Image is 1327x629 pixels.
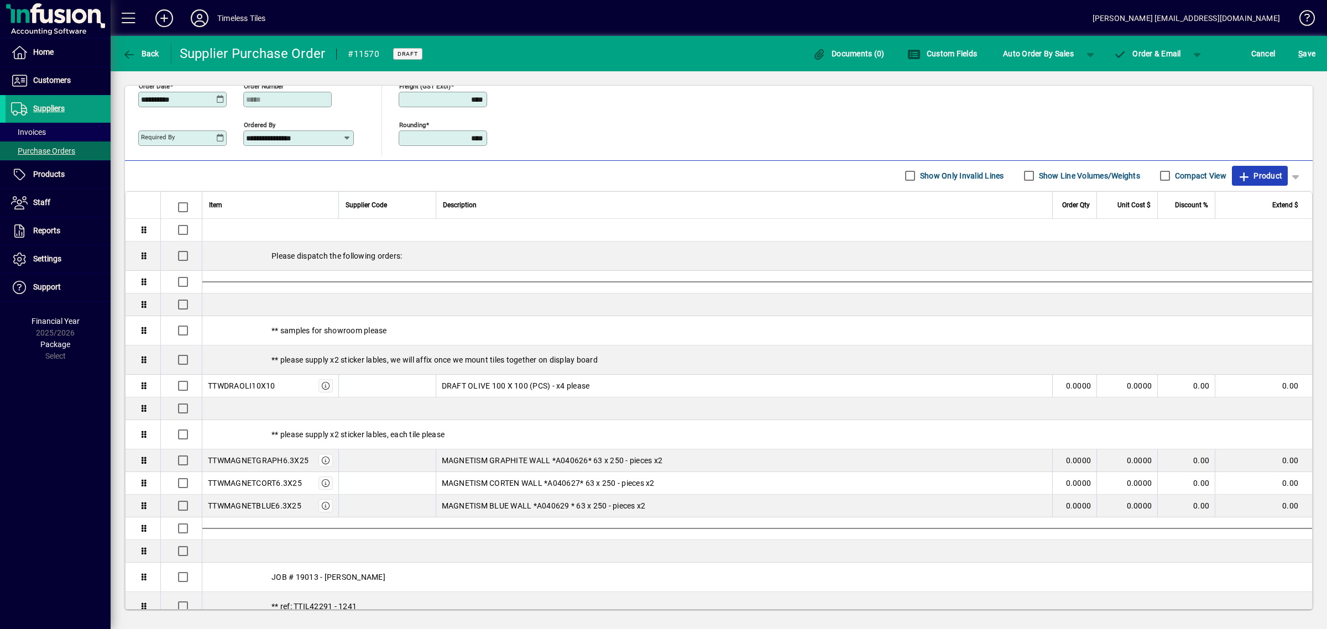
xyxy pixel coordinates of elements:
span: Back [122,49,159,58]
span: Invoices [11,128,46,137]
div: ** samples for showroom please [202,316,1312,345]
span: Support [33,282,61,291]
td: 0.00 [1157,375,1215,397]
span: Supplier Code [346,199,387,211]
td: 0.00 [1215,449,1312,472]
span: Home [33,48,54,56]
span: Cancel [1251,45,1276,62]
div: JOB # 19013 - [PERSON_NAME] [202,563,1312,591]
span: Order Qty [1062,199,1090,211]
span: Staff [33,198,50,207]
a: Support [6,274,111,301]
a: Invoices [6,123,111,141]
td: 0.0000 [1096,375,1157,397]
td: 0.00 [1215,495,1312,517]
span: MAGNETISM BLUE WALL *A040629 * 63 x 250 - pieces x2 [442,500,646,511]
span: DRAFT OLIVE 100 X 100 (PCS) - x4 please [442,380,590,391]
span: Auto Order By Sales [1003,45,1074,62]
span: Settings [33,254,61,263]
button: Product [1232,166,1288,186]
mat-label: Order number [244,82,284,90]
label: Show Only Invalid Lines [918,170,1004,181]
a: Products [6,161,111,188]
td: 0.0000 [1096,472,1157,495]
mat-label: Freight (GST excl) [399,82,451,90]
span: Draft [398,50,418,57]
button: Save [1295,44,1318,64]
span: Order & Email [1114,49,1181,58]
div: TTWMAGNETGRAPH6.3X25 [208,455,309,466]
a: Purchase Orders [6,141,111,160]
td: 0.0000 [1096,449,1157,472]
app-page-header-button: Back [111,44,171,64]
span: MAGNETISM GRAPHITE WALL *A040626* 63 x 250 - pieces x2 [442,455,663,466]
span: Package [40,340,70,349]
td: 0.00 [1157,472,1215,495]
td: 0.00 [1157,495,1215,517]
span: Extend $ [1272,199,1298,211]
mat-label: Rounding [399,120,426,128]
a: Home [6,39,111,66]
div: Supplier Purchase Order [180,45,326,62]
span: Reports [33,226,60,235]
span: ave [1298,45,1315,62]
mat-label: Order date [139,82,170,90]
label: Show Line Volumes/Weights [1037,170,1140,181]
span: Financial Year [32,317,80,326]
div: [PERSON_NAME] [EMAIL_ADDRESS][DOMAIN_NAME] [1093,9,1280,27]
span: Documents (0) [813,49,885,58]
div: TTWMAGNETBLUE6.3X25 [208,500,301,511]
span: Customers [33,76,71,85]
div: TTWDRAOLI10X10 [208,380,275,391]
span: S [1298,49,1303,58]
button: Auto Order By Sales [997,44,1079,64]
span: Suppliers [33,104,65,113]
a: Reports [6,217,111,245]
td: 0.00 [1215,375,1312,397]
td: 0.0000 [1052,495,1096,517]
label: Compact View [1173,170,1226,181]
td: 0.00 [1215,472,1312,495]
span: Purchase Orders [11,146,75,155]
div: ** please supply x2 sticker lables, we will affix once we mount tiles together on display board [202,345,1312,374]
div: #11570 [348,45,379,63]
div: TTWMAGNETCORT6.3X25 [208,478,302,489]
td: 0.0000 [1096,495,1157,517]
button: Order & Email [1108,44,1187,64]
span: Products [33,170,65,179]
div: ** ref: TTIL42291 - 1241 [202,592,1312,621]
span: Custom Fields [907,49,977,58]
td: 0.0000 [1052,472,1096,495]
a: Customers [6,67,111,95]
span: Description [443,199,477,211]
td: 0.0000 [1052,449,1096,472]
button: Cancel [1248,44,1278,64]
button: Add [147,8,182,28]
span: MAGNETISM CORTEN WALL *A040627* 63 x 250 - pieces x2 [442,478,655,489]
mat-label: Required by [141,133,175,141]
button: Back [119,44,162,64]
span: Product [1237,167,1282,185]
mat-label: Ordered by [244,120,275,128]
td: 0.0000 [1052,375,1096,397]
a: Staff [6,189,111,217]
div: Please dispatch the following orders: [202,242,1312,270]
div: ** please supply x2 sticker lables, each tile please [202,420,1312,449]
a: Settings [6,245,111,273]
td: 0.00 [1157,449,1215,472]
div: Timeless Tiles [217,9,265,27]
button: Profile [182,8,217,28]
button: Documents (0) [810,44,887,64]
span: Unit Cost $ [1117,199,1151,211]
span: Item [209,199,222,211]
span: Discount % [1175,199,1208,211]
button: Custom Fields [905,44,980,64]
a: Knowledge Base [1291,2,1313,38]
